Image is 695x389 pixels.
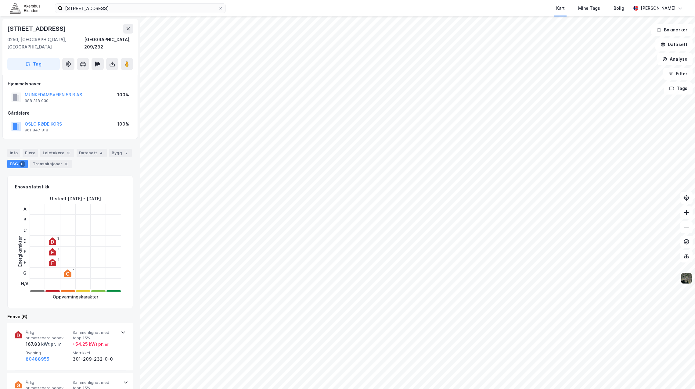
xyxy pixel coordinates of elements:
div: Bolig [614,5,624,12]
span: Matrikkel [73,350,117,355]
div: Mine Tags [578,5,600,12]
div: 100% [117,120,129,128]
div: 961 847 818 [25,128,48,133]
div: 100% [117,91,129,98]
button: Analyse [657,53,693,65]
div: 167.83 [26,341,61,348]
div: 301-209-232-0-0 [73,355,117,363]
div: Enova (6) [7,313,133,320]
div: N/A [21,278,29,289]
div: Hjemmelshaver [8,80,133,87]
div: 2 [123,150,129,156]
span: Årlig primærenergibehov [26,330,70,341]
div: A [21,204,29,214]
img: akershus-eiendom-logo.9091f326c980b4bce74ccdd9f866810c.svg [10,3,40,13]
button: Datasett [655,38,693,51]
iframe: Chat Widget [664,360,695,389]
div: [GEOGRAPHIC_DATA], 209/232 [84,36,133,51]
img: 9k= [681,273,692,284]
div: F [21,257,29,268]
div: Kontrollprogram for chat [664,360,695,389]
div: ESG [7,160,28,168]
div: 13 [66,150,72,156]
div: 6 [19,161,25,167]
input: Søk på adresse, matrikkel, gårdeiere, leietakere eller personer [63,4,218,13]
div: 988 318 930 [25,98,49,103]
div: 10 [63,161,70,167]
div: Transaksjoner [30,160,72,168]
div: 0250, [GEOGRAPHIC_DATA], [GEOGRAPHIC_DATA] [7,36,84,51]
div: [STREET_ADDRESS] [7,24,67,34]
div: 3 [57,237,59,240]
span: Sammenlignet med topp 15% [73,330,117,341]
div: Kart [556,5,565,12]
button: Bokmerker [651,24,693,36]
div: C [21,225,29,236]
button: Tag [7,58,60,70]
div: 1 [58,258,59,262]
div: kWt pr. ㎡ [40,341,61,348]
div: Energikarakter [16,236,24,267]
div: E [21,246,29,257]
div: + 54.25 kWt pr. ㎡ [73,341,109,348]
div: Leietakere [40,149,74,157]
div: G [21,268,29,278]
div: Gårdeiere [8,109,133,117]
div: Utstedt : [DATE] - [DATE] [50,195,101,202]
button: 80488955 [26,355,49,363]
div: D [21,236,29,246]
button: Filter [663,68,693,80]
div: Bygg [109,149,132,157]
button: Tags [664,82,693,95]
div: Eiere [23,149,38,157]
div: Datasett [77,149,107,157]
div: B [21,214,29,225]
div: [PERSON_NAME] [641,5,675,12]
div: 1 [58,247,59,251]
div: 1 [73,269,74,272]
div: Enova statistikk [15,183,49,191]
div: 4 [98,150,104,156]
div: Oppvarmingskarakter [53,293,98,301]
span: Bygning [26,350,70,355]
div: Info [7,149,20,157]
